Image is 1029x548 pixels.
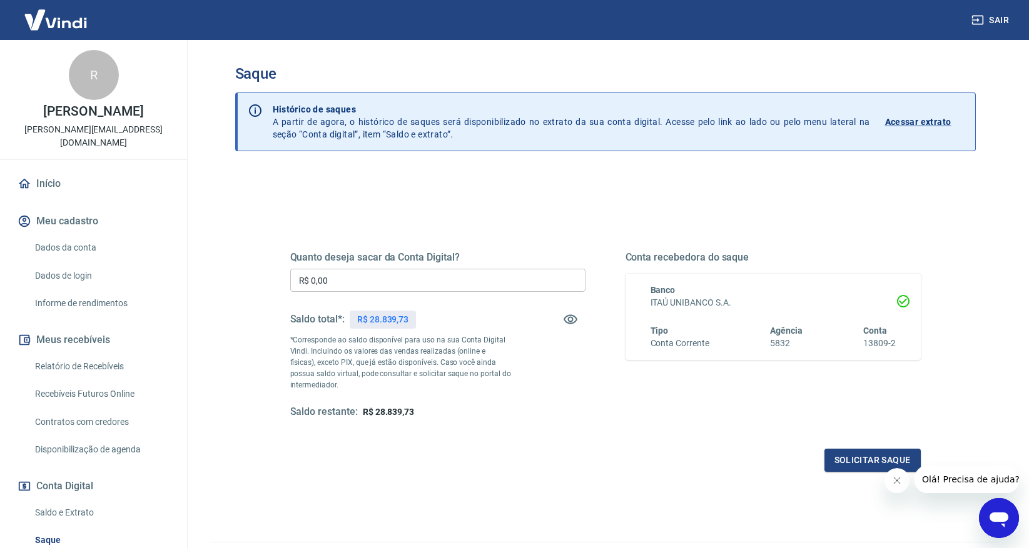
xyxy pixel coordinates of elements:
[651,296,896,309] h6: ITAÚ UNIBANCO S.A.
[770,337,803,350] h6: 5832
[885,103,965,141] a: Acessar extrato
[15,207,172,235] button: Meu cadastro
[651,337,709,350] h6: Conta Corrente
[15,472,172,500] button: Conta Digital
[30,235,172,261] a: Dados da conta
[651,326,669,336] span: Tipo
[30,354,172,379] a: Relatório de Recebíveis
[30,381,172,407] a: Recebíveis Futuros Online
[863,326,887,336] span: Conta
[15,1,96,39] img: Vindi
[290,251,585,264] h5: Quanto deseja sacar da Conta Digital?
[770,326,803,336] span: Agência
[969,9,1014,32] button: Sair
[10,123,177,149] p: [PERSON_NAME][EMAIL_ADDRESS][DOMAIN_NAME]
[885,468,910,493] iframe: Fechar mensagem
[30,263,172,289] a: Dados de login
[863,337,896,350] h6: 13809-2
[30,409,172,435] a: Contratos com credores
[30,291,172,316] a: Informe de rendimentos
[915,466,1019,493] iframe: Mensagem da empresa
[357,313,408,326] p: R$ 28.839,73
[824,449,921,472] button: Solicitar saque
[15,326,172,354] button: Meus recebíveis
[43,105,143,118] p: [PERSON_NAME]
[626,251,921,264] h5: Conta recebedora do saque
[30,437,172,462] a: Disponibilização de agenda
[30,500,172,526] a: Saldo e Extrato
[979,498,1019,538] iframe: Botão para abrir a janela de mensagens
[235,65,976,82] h3: Saque
[69,50,119,100] div: R
[273,103,870,141] p: A partir de agora, o histórico de saques será disponibilizado no extrato da sua conta digital. Ac...
[290,313,345,326] h5: Saldo total*:
[885,116,951,128] p: Acessar extrato
[651,285,676,295] span: Banco
[290,406,358,419] h5: Saldo restante:
[363,407,414,417] span: R$ 28.839,73
[290,334,512,391] p: *Corresponde ao saldo disponível para uso na sua Conta Digital Vindi. Incluindo os valores das ve...
[273,103,870,116] p: Histórico de saques
[15,170,172,197] a: Início
[8,9,105,19] span: Olá! Precisa de ajuda?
